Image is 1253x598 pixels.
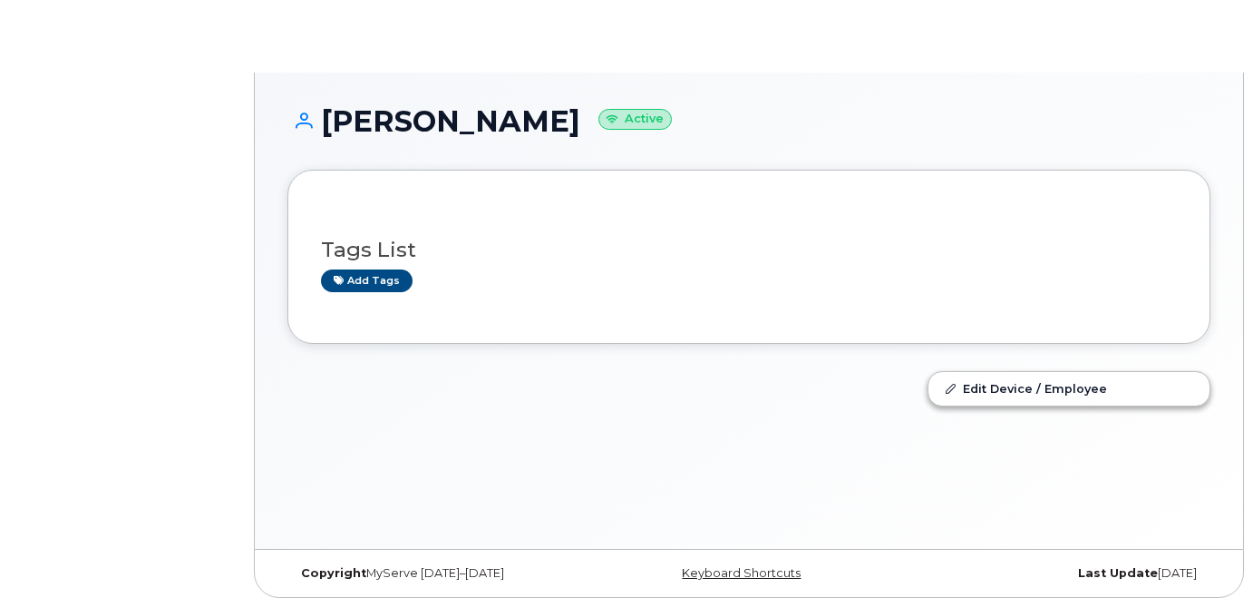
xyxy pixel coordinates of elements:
strong: Last Update [1078,566,1158,580]
div: MyServe [DATE]–[DATE] [287,566,595,581]
a: Keyboard Shortcuts [682,566,801,580]
h3: Tags List [321,239,1177,261]
a: Edit Device / Employee [928,372,1209,405]
div: [DATE] [903,566,1210,581]
a: Add tags [321,270,413,292]
small: Active [598,109,672,130]
h1: [PERSON_NAME] [287,105,1210,137]
strong: Copyright [301,566,366,580]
